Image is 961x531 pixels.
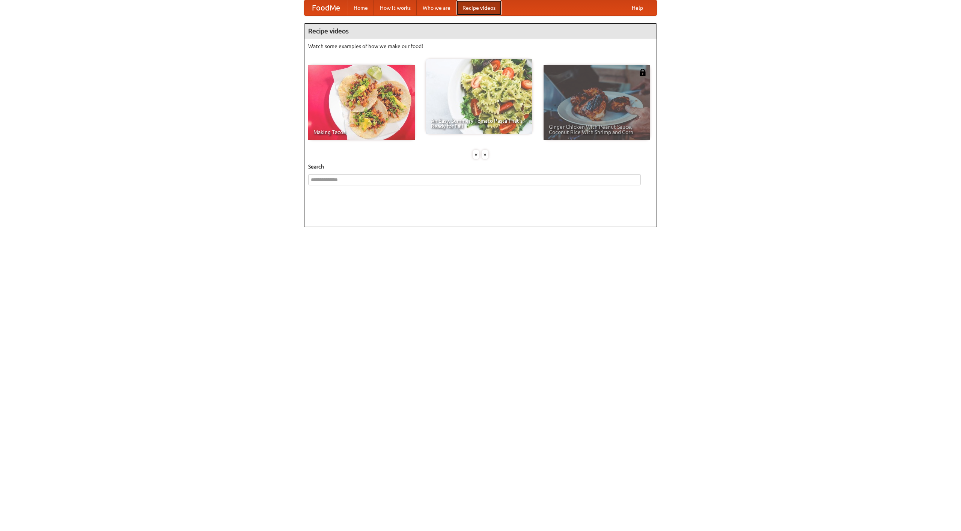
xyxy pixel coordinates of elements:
a: An Easy, Summery Tomato Pasta That's Ready for Fall [426,59,532,134]
span: Making Tacos [313,129,410,135]
a: Who we are [417,0,456,15]
div: « [473,150,479,159]
h5: Search [308,163,653,170]
span: An Easy, Summery Tomato Pasta That's Ready for Fall [431,118,527,129]
a: Home [348,0,374,15]
div: » [482,150,488,159]
a: FoodMe [304,0,348,15]
a: Making Tacos [308,65,415,140]
p: Watch some examples of how we make our food! [308,42,653,50]
img: 483408.png [639,69,646,76]
a: Recipe videos [456,0,502,15]
a: How it works [374,0,417,15]
h4: Recipe videos [304,24,657,39]
a: Help [626,0,649,15]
